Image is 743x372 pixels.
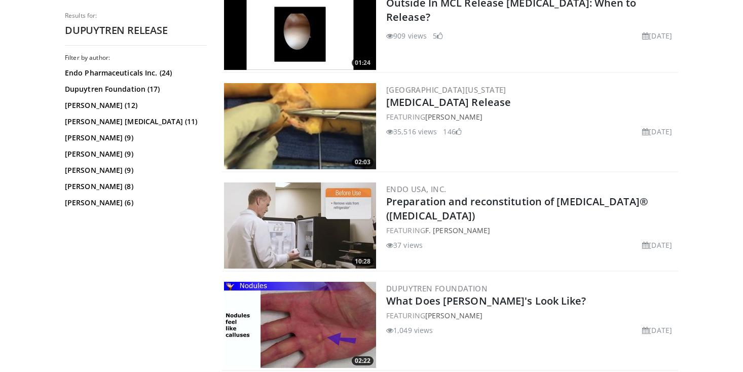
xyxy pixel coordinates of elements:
a: [MEDICAL_DATA] Release [386,95,511,109]
a: [PERSON_NAME] (6) [65,198,204,208]
a: Dupuytren Foundation (17) [65,84,204,94]
a: F. [PERSON_NAME] [425,226,491,235]
p: Results for: [65,12,207,20]
span: 02:22 [352,356,374,365]
li: 146 [443,126,461,137]
a: Endo USA, Inc. [386,184,447,194]
li: 1,049 views [386,325,433,336]
div: FEATURING [386,310,676,321]
a: [PERSON_NAME] [425,311,482,320]
img: ab89541e-13d0-49f0-812b-38e61ef681fd.300x170_q85_crop-smart_upscale.jpg [224,182,376,269]
img: 38790_0000_3.png.300x170_q85_crop-smart_upscale.jpg [224,83,376,169]
h2: DUPUYTREN RELEASE [65,24,207,37]
div: FEATURING [386,225,676,236]
li: 37 views [386,240,423,250]
li: [DATE] [642,240,672,250]
li: 5 [433,30,443,41]
a: [PERSON_NAME] (9) [65,149,204,159]
h3: Filter by author: [65,54,207,62]
li: [DATE] [642,126,672,137]
span: 01:24 [352,58,374,67]
a: [PERSON_NAME] (8) [65,181,204,192]
a: What Does [PERSON_NAME]'s Look Like? [386,294,586,308]
a: [PERSON_NAME] [425,112,482,122]
a: [PERSON_NAME] [MEDICAL_DATA] (11) [65,117,204,127]
img: c2e2853e-11e5-4b0f-8fc4-b641a05517ce.300x170_q85_crop-smart_upscale.jpg [224,282,376,368]
li: [DATE] [642,30,672,41]
span: 02:03 [352,158,374,167]
a: 02:03 [224,83,376,169]
a: Preparation and reconstitution of [MEDICAL_DATA]® ([MEDICAL_DATA]) [386,195,648,222]
div: FEATURING [386,111,676,122]
a: 10:28 [224,182,376,269]
a: 02:22 [224,282,376,368]
a: [PERSON_NAME] (9) [65,133,204,143]
a: [PERSON_NAME] (12) [65,100,204,110]
li: 35,516 views [386,126,437,137]
li: [DATE] [642,325,672,336]
a: Endo Pharmaceuticals Inc. (24) [65,68,204,78]
a: Dupuytren Foundation [386,283,488,293]
li: 909 views [386,30,427,41]
a: [GEOGRAPHIC_DATA][US_STATE] [386,85,506,95]
span: 10:28 [352,257,374,266]
a: [PERSON_NAME] (9) [65,165,204,175]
